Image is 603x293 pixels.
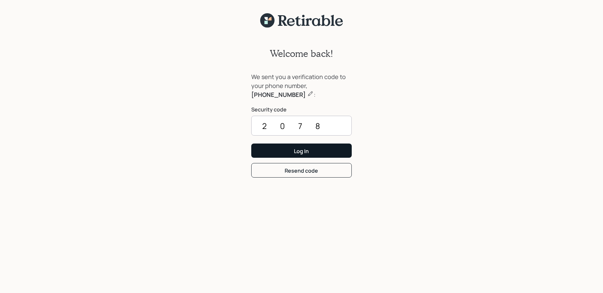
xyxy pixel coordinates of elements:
[285,167,318,174] div: Resend code
[251,144,352,158] button: Log In
[251,91,306,99] b: [PHONE_NUMBER]
[251,106,352,113] label: Security code
[251,72,352,99] div: We sent you a verification code to your phone number, :
[270,48,333,59] h2: Welcome back!
[251,163,352,177] button: Resend code
[294,147,309,155] div: Log In
[251,116,352,136] input: ••••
